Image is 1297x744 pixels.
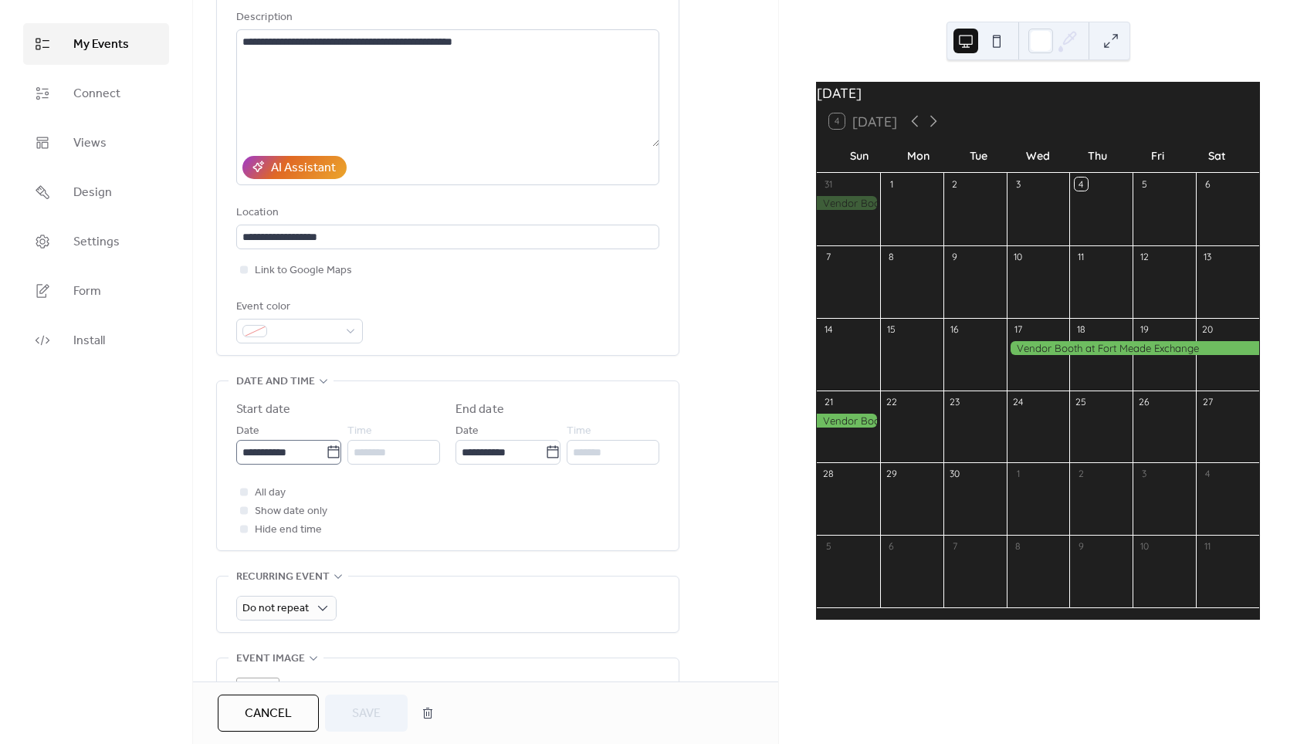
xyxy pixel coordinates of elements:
span: Time [567,422,591,441]
a: Settings [23,221,169,262]
div: 25 [1075,395,1088,408]
div: 4 [1201,468,1214,481]
span: Form [73,282,101,301]
div: 14 [822,323,835,336]
div: 18 [1075,323,1088,336]
span: Cancel [245,705,292,723]
span: Date and time [236,373,315,391]
div: Mon [889,140,948,172]
div: 10 [1138,540,1151,553]
div: 12 [1138,250,1151,263]
div: 7 [822,250,835,263]
div: 28 [822,468,835,481]
div: 22 [885,395,898,408]
a: Connect [23,73,169,114]
div: Wed [1008,140,1068,172]
span: Recurring event [236,568,330,587]
div: 29 [885,468,898,481]
div: 10 [1011,250,1024,263]
div: 15 [885,323,898,336]
button: AI Assistant [242,156,347,179]
div: [DATE] [817,83,1259,103]
div: 24 [1011,395,1024,408]
a: Form [23,270,169,312]
div: Fri [1127,140,1187,172]
div: Sun [829,140,889,172]
div: 8 [885,250,898,263]
button: Cancel [218,695,319,732]
div: Location [236,204,656,222]
div: 3 [1011,178,1024,191]
div: Vendor Booth at Fort Meade Exchange [817,414,880,428]
div: Event color [236,298,360,316]
div: 3 [1138,468,1151,481]
div: 21 [822,395,835,408]
span: Time [347,422,372,441]
div: Sat [1187,140,1247,172]
div: 2 [1075,468,1088,481]
div: 11 [1075,250,1088,263]
span: Connect [73,85,120,103]
div: 6 [885,540,898,553]
div: 16 [948,323,961,336]
span: Settings [73,233,120,252]
div: 4 [1075,178,1088,191]
div: 30 [948,468,961,481]
div: 2 [948,178,961,191]
div: End date [455,401,504,419]
div: Thu [1068,140,1127,172]
a: Views [23,122,169,164]
span: Date [236,422,259,441]
div: 23 [948,395,961,408]
div: ; [236,678,279,721]
div: 19 [1138,323,1151,336]
span: All day [255,484,286,502]
div: 6 [1201,178,1214,191]
a: Install [23,320,169,361]
div: Tue [949,140,1008,172]
div: AI Assistant [271,159,336,178]
div: 9 [1075,540,1088,553]
span: Link to Google Maps [255,262,352,280]
span: My Events [73,36,129,54]
div: Vendor Booth at Fort Meade Exchange [1007,341,1259,355]
div: Vendor Booth at Fort Meade Exchange [817,196,880,210]
div: 1 [885,178,898,191]
div: 9 [948,250,961,263]
div: 17 [1011,323,1024,336]
div: Start date [236,401,290,419]
div: 1 [1011,468,1024,481]
span: Event image [236,650,305,668]
div: 5 [1138,178,1151,191]
div: Description [236,8,656,27]
span: Date [455,422,479,441]
div: 11 [1201,540,1214,553]
span: Do not repeat [242,598,309,619]
a: My Events [23,23,169,65]
div: 7 [948,540,961,553]
span: Design [73,184,112,202]
div: 27 [1201,395,1214,408]
div: 13 [1201,250,1214,263]
div: 20 [1201,323,1214,336]
div: 5 [822,540,835,553]
div: 8 [1011,540,1024,553]
span: Show date only [255,502,327,521]
div: 31 [822,178,835,191]
div: 26 [1138,395,1151,408]
span: Install [73,332,105,350]
span: Hide end time [255,521,322,539]
span: Views [73,134,107,153]
a: Design [23,171,169,213]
